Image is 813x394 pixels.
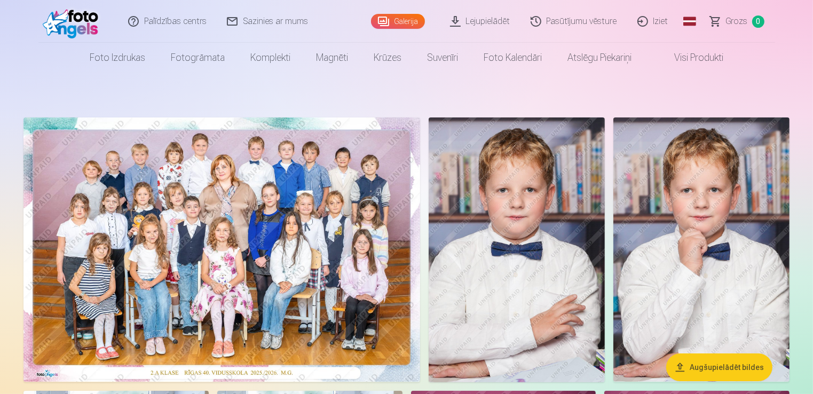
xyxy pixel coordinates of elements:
[238,43,303,73] a: Komplekti
[158,43,238,73] a: Fotogrāmata
[726,15,748,28] span: Grozs
[666,353,772,381] button: Augšupielādēt bildes
[77,43,158,73] a: Foto izdrukas
[414,43,471,73] a: Suvenīri
[303,43,361,73] a: Magnēti
[644,43,736,73] a: Visi produkti
[361,43,414,73] a: Krūzes
[471,43,555,73] a: Foto kalendāri
[371,14,425,29] a: Galerija
[752,15,764,28] span: 0
[555,43,644,73] a: Atslēgu piekariņi
[43,4,104,38] img: /fa1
